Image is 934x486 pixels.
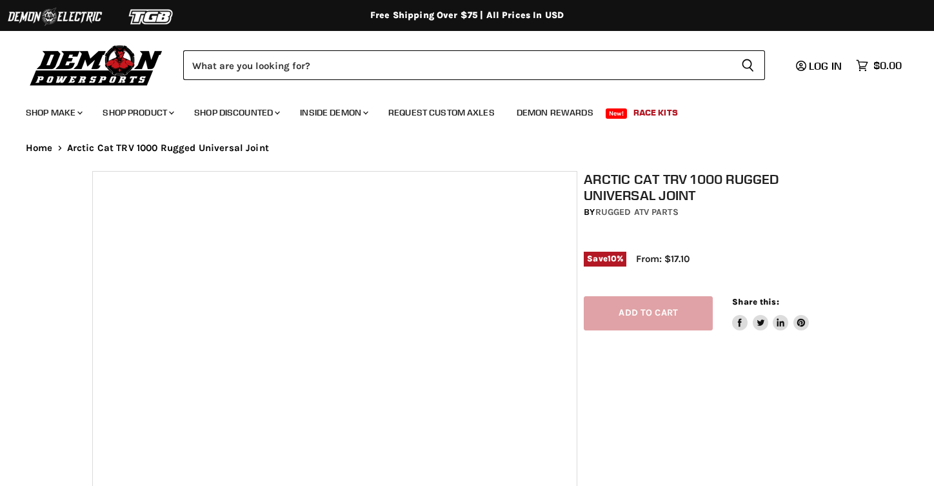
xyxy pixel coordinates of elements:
[290,99,376,126] a: Inside Demon
[103,5,200,29] img: TGB Logo 2
[6,5,103,29] img: Demon Electric Logo 2
[624,99,688,126] a: Race Kits
[379,99,504,126] a: Request Custom Axles
[850,56,908,75] a: $0.00
[26,42,167,88] img: Demon Powersports
[183,50,731,80] input: Search
[584,252,626,266] span: Save %
[595,207,679,218] a: Rugged ATV Parts
[809,59,842,72] span: Log in
[606,108,628,119] span: New!
[873,59,902,72] span: $0.00
[584,205,848,219] div: by
[67,143,269,154] span: Arctic Cat TRV 1000 Rugged Universal Joint
[732,296,809,330] aside: Share this:
[636,253,690,265] span: From: $17.10
[584,171,848,203] h1: Arctic Cat TRV 1000 Rugged Universal Joint
[732,297,779,307] span: Share this:
[608,254,617,263] span: 10
[790,60,850,72] a: Log in
[507,99,603,126] a: Demon Rewards
[184,99,288,126] a: Shop Discounted
[93,99,182,126] a: Shop Product
[16,99,90,126] a: Shop Make
[183,50,765,80] form: Product
[16,94,899,126] ul: Main menu
[26,143,53,154] a: Home
[731,50,765,80] button: Search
